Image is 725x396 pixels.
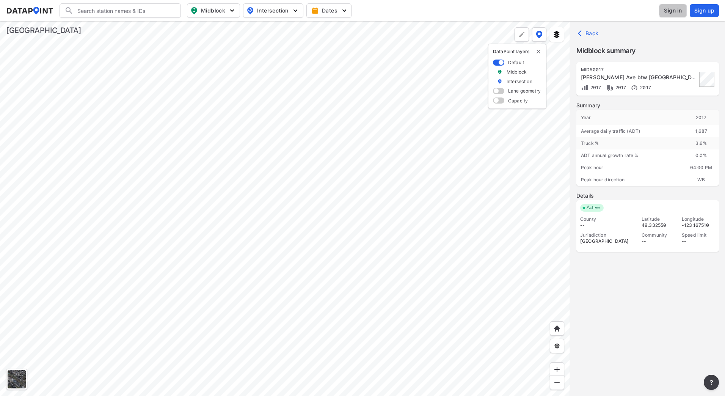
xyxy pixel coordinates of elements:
div: Average daily traffic (ADT) [576,125,683,137]
div: Peak hour direction [576,174,683,186]
p: DataPoint layers [493,49,541,55]
label: Midblock summary [576,46,719,56]
label: Summary [576,102,719,109]
span: Back [579,30,599,37]
img: marker_Intersection.6861001b.svg [497,78,502,85]
label: Lane geometry [508,88,541,94]
button: delete [535,49,541,55]
div: 3.6 % [683,137,719,149]
div: -- [682,238,715,244]
div: Jurisdiction [580,232,635,238]
div: ADT annual growth rate % [576,149,683,162]
span: 2017 [638,85,651,90]
div: -- [580,222,635,228]
div: Truck % [576,137,683,149]
span: 2017 [614,85,626,90]
div: [GEOGRAPHIC_DATA] [6,25,81,36]
div: View my location [550,339,564,353]
label: Midblock [507,69,527,75]
button: Back [576,27,602,39]
div: Latitude [642,216,675,222]
img: data-point-layers.37681fc9.svg [536,31,543,38]
label: Default [508,59,524,66]
img: ZvzfEJKXnyWIrJytrsY285QMwk63cM6Drc+sIAAAAASUVORK5CYII= [553,366,561,373]
button: Dates [306,3,352,18]
img: +XpAUvaXAN7GudzAAAAAElFTkSuQmCC [553,325,561,332]
img: 5YPKRKmlfpI5mqlR8AD95paCi+0kK1fRFDJSaMmawlwaeJcJwk9O2fotCW5ve9gAAAAASUVORK5CYII= [292,7,299,14]
span: Intersection [246,6,298,15]
div: Community [642,232,675,238]
div: County [580,216,635,222]
div: -- [642,238,675,244]
a: Sign in [658,4,688,17]
img: MAAAAAElFTkSuQmCC [553,379,561,387]
div: WB [683,174,719,186]
label: Details [576,192,719,200]
div: 2017 [683,110,719,125]
button: Intersection [243,3,303,18]
img: 5YPKRKmlfpI5mqlR8AD95paCi+0kK1fRFDJSaMmawlwaeJcJwk9O2fotCW5ve9gAAAAASUVORK5CYII= [228,7,236,14]
img: calendar-gold.39a51dde.svg [311,7,319,14]
div: MID50017 [581,67,697,73]
button: Sign in [659,4,687,17]
span: 2017 [588,85,601,90]
button: External layers [549,27,564,42]
div: Year [576,110,683,125]
img: marker_Midblock.5ba75e30.svg [497,69,502,75]
div: 49.332550 [642,222,675,228]
div: Gordon Ave btw 20th St & 21st St [581,74,697,81]
span: Sign up [694,7,714,14]
div: Speed limit [682,232,715,238]
div: Zoom out [550,376,564,390]
img: zeq5HYn9AnE9l6UmnFLPAAAAAElFTkSuQmCC [553,342,561,350]
span: Sign in [664,7,682,14]
span: Dates [313,7,347,14]
img: layers.ee07997e.svg [553,31,560,38]
button: more [704,375,719,390]
div: Zoom in [550,362,564,377]
img: Volume count [581,84,588,91]
img: map_pin_int.54838e6b.svg [246,6,255,15]
img: map_pin_mid.602f9df1.svg [190,6,199,15]
label: Intersection [507,78,532,85]
div: Longitude [682,216,715,222]
button: Sign up [690,4,719,17]
button: Midblock [187,3,240,18]
img: close-external-leyer.3061a1c7.svg [535,49,541,55]
img: 5YPKRKmlfpI5mqlR8AD95paCi+0kK1fRFDJSaMmawlwaeJcJwk9O2fotCW5ve9gAAAAASUVORK5CYII= [341,7,348,14]
input: Search [74,5,176,17]
div: 0.0 % [683,149,719,162]
a: Sign up [688,4,719,17]
div: -123.167510 [682,222,715,228]
div: 04:00 PM [683,162,719,174]
div: Home [550,321,564,336]
span: ? [708,378,714,387]
div: [GEOGRAPHIC_DATA] [580,238,635,244]
button: DataPoint layers [532,27,546,42]
div: Polygon tool [515,27,529,42]
img: +Dz8AAAAASUVORK5CYII= [518,31,526,38]
img: dataPointLogo.9353c09d.svg [6,7,53,14]
span: Active [584,204,604,212]
span: Midblock [190,6,235,15]
img: Vehicle class [606,84,614,91]
img: Vehicle speed [631,84,638,91]
div: 1,687 [683,125,719,137]
div: Toggle basemap [6,369,27,390]
div: Peak hour [576,162,683,174]
label: Capacity [508,97,528,104]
